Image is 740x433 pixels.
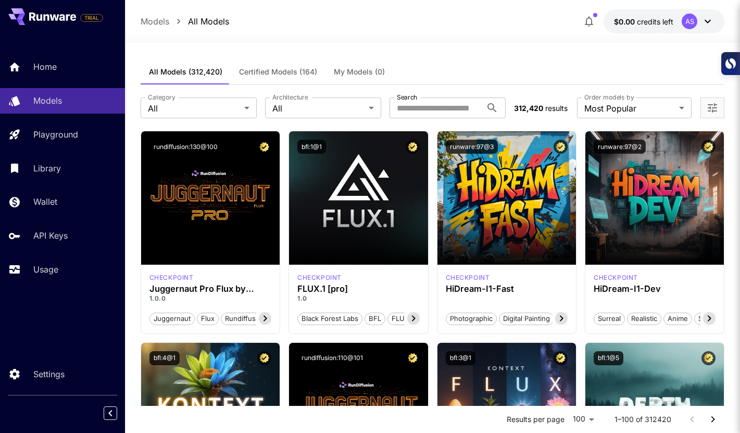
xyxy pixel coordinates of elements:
[272,93,308,102] label: Architecture
[221,312,270,325] button: rundiffusion
[694,312,728,325] button: Stylized
[614,17,637,26] span: $0.00
[446,351,475,365] button: bfl:3@1
[594,351,623,365] button: bfl:1@5
[406,351,420,365] button: Certified Model – Vetted for best performance and includes a commercial license.
[387,312,436,325] button: FLUX.1 [pro]
[33,162,61,175] p: Library
[446,273,490,282] p: checkpoint
[446,284,568,294] h3: HiDream-I1-Fast
[701,351,716,365] button: Certified Model – Vetted for best performance and includes a commercial license.
[33,368,65,380] p: Settings
[406,140,420,154] button: Certified Model – Vetted for best performance and includes a commercial license.
[149,312,195,325] button: juggernaut
[664,314,692,324] span: Anime
[33,60,57,73] p: Home
[257,140,271,154] button: Certified Model – Vetted for best performance and includes a commercial license.
[627,312,661,325] button: Realistic
[141,15,169,28] a: Models
[701,140,716,154] button: Certified Model – Vetted for best performance and includes a commercial license.
[706,102,719,115] button: Open more filters
[149,67,222,77] span: All Models (312,420)
[272,102,365,115] span: All
[446,312,497,325] button: Photographic
[365,314,385,324] span: BFL
[297,273,342,282] div: fluxpro
[33,94,62,107] p: Models
[33,128,78,141] p: Playground
[554,351,568,365] button: Certified Model – Vetted for best performance and includes a commercial license.
[594,273,638,282] div: HiDream Dev
[148,102,240,115] span: All
[148,93,175,102] label: Category
[446,140,498,154] button: runware:97@3
[446,273,490,282] div: HiDream Fast
[663,312,692,325] button: Anime
[111,404,125,423] div: Collapse sidebar
[614,16,673,27] div: $0.00
[104,406,117,420] button: Collapse sidebar
[604,9,724,33] button: $0.00AS
[388,314,435,324] span: FLUX.1 [pro]
[239,67,317,77] span: Certified Models (164)
[499,312,554,325] button: Digital Painting
[594,314,624,324] span: Surreal
[569,412,598,427] div: 100
[594,140,646,154] button: runware:97@2
[188,15,229,28] a: All Models
[150,314,194,324] span: juggernaut
[614,414,671,425] p: 1–100 of 312420
[80,11,103,24] span: Add your payment card to enable full platform functionality.
[514,104,543,113] span: 312,420
[507,414,565,425] p: Results per page
[397,93,417,102] label: Search
[221,314,269,324] span: rundiffusion
[197,314,218,324] span: flux
[149,140,222,154] button: rundiffusion:130@100
[297,273,342,282] p: checkpoint
[149,273,194,282] div: FLUX.1 D
[33,263,58,276] p: Usage
[297,312,362,325] button: Black Forest Labs
[637,17,673,26] span: credits left
[695,314,727,324] span: Stylized
[594,273,638,282] p: checkpoint
[81,14,103,22] span: TRIAL
[584,93,634,102] label: Order models by
[584,102,675,115] span: Most Popular
[33,229,68,242] p: API Keys
[554,140,568,154] button: Certified Model – Vetted for best performance and includes a commercial license.
[594,312,625,325] button: Surreal
[682,14,697,29] div: AS
[499,314,554,324] span: Digital Painting
[149,284,271,294] h3: Juggernaut Pro Flux by RunDiffusion
[365,312,385,325] button: BFL
[446,314,496,324] span: Photographic
[594,284,716,294] h3: HiDream-I1-Dev
[545,104,568,113] span: results
[149,273,194,282] p: checkpoint
[297,284,419,294] h3: FLUX.1 [pro]
[197,312,219,325] button: flux
[298,314,362,324] span: Black Forest Labs
[297,351,367,365] button: rundiffusion:110@101
[141,15,229,28] nav: breadcrumb
[628,314,661,324] span: Realistic
[703,409,723,430] button: Go to next page
[334,67,385,77] span: My Models (0)
[257,351,271,365] button: Certified Model – Vetted for best performance and includes a commercial license.
[149,294,271,303] p: 1.0.0
[297,294,419,303] p: 1.0
[149,351,180,365] button: bfl:4@1
[297,140,326,154] button: bfl:1@1
[33,195,57,208] p: Wallet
